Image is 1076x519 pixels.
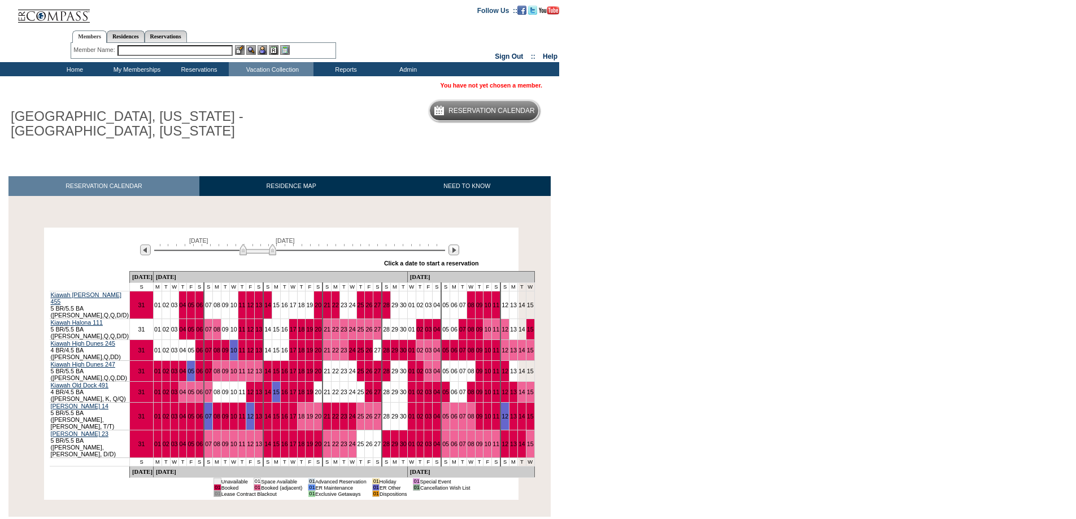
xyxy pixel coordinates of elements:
[484,347,491,354] a: 10
[298,347,305,354] a: 18
[527,368,534,374] a: 15
[448,107,535,115] h5: Reservation Calendar
[230,389,237,395] a: 10
[171,326,178,333] a: 03
[222,302,229,308] a: 09
[349,347,356,354] a: 24
[281,347,288,354] a: 16
[230,368,237,374] a: 10
[451,413,458,420] a: 06
[332,347,339,354] a: 22
[510,389,517,395] a: 13
[400,326,407,333] a: 30
[408,389,415,395] a: 01
[255,413,262,420] a: 13
[468,347,474,354] a: 08
[493,302,499,308] a: 11
[543,53,557,60] a: Help
[442,368,449,374] a: 05
[502,389,508,395] a: 12
[306,326,313,333] a: 19
[425,368,432,374] a: 03
[290,389,297,395] a: 17
[138,413,145,420] a: 31
[408,326,415,333] a: 01
[180,326,186,333] a: 04
[502,347,508,354] a: 12
[365,347,372,354] a: 26
[239,347,246,354] a: 11
[374,389,381,395] a: 27
[391,389,398,395] a: 29
[145,30,187,42] a: Reservations
[306,302,313,308] a: 19
[332,368,339,374] a: 22
[459,368,466,374] a: 07
[163,368,169,374] a: 02
[374,413,381,420] a: 27
[214,302,220,308] a: 08
[510,326,517,333] a: 13
[72,30,107,43] a: Members
[154,302,161,308] a: 01
[171,302,178,308] a: 03
[365,326,372,333] a: 26
[306,347,313,354] a: 19
[349,302,356,308] a: 24
[315,389,321,395] a: 20
[451,326,458,333] a: 06
[365,368,372,374] a: 26
[222,347,229,354] a: 09
[247,347,254,354] a: 12
[502,326,508,333] a: 12
[205,368,212,374] a: 07
[341,368,347,374] a: 23
[383,368,390,374] a: 28
[539,6,559,13] a: Subscribe to our YouTube Channel
[358,389,364,395] a: 25
[476,389,483,395] a: 09
[433,389,440,395] a: 04
[239,389,246,395] a: 11
[510,302,517,308] a: 13
[273,389,280,395] a: 15
[171,347,178,354] a: 03
[400,347,407,354] a: 30
[269,45,278,55] img: Reservations
[493,347,499,354] a: 11
[510,347,517,354] a: 13
[383,347,390,354] a: 28
[391,368,398,374] a: 29
[484,368,491,374] a: 10
[519,368,525,374] a: 14
[425,389,432,395] a: 03
[51,361,115,368] a: Kiawah High Dunes 247
[528,6,537,15] img: Follow us on Twitter
[138,389,145,395] a: 31
[239,413,246,420] a: 11
[468,302,474,308] a: 08
[214,326,220,333] a: 08
[290,413,297,420] a: 17
[315,326,321,333] a: 20
[281,368,288,374] a: 16
[519,302,525,308] a: 14
[374,326,381,333] a: 27
[247,302,254,308] a: 12
[358,368,364,374] a: 25
[188,302,194,308] a: 05
[205,389,212,395] a: 07
[290,368,297,374] a: 17
[196,347,203,354] a: 06
[374,368,381,374] a: 27
[163,413,169,420] a: 02
[51,403,108,409] a: [PERSON_NAME] 14
[8,176,199,196] a: RESERVATION CALENDAR
[408,347,415,354] a: 01
[214,368,220,374] a: 08
[476,347,483,354] a: 09
[408,368,415,374] a: 01
[273,302,280,308] a: 15
[298,413,305,420] a: 18
[273,326,280,333] a: 15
